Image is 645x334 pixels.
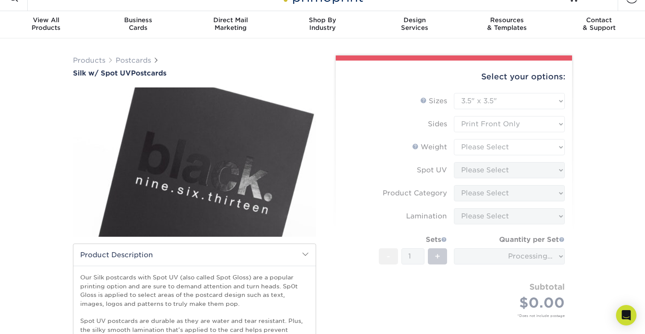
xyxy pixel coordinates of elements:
div: Open Intercom Messenger [616,305,636,325]
span: Shop By [276,16,369,24]
a: Postcards [116,56,151,64]
a: Contact& Support [553,11,645,38]
span: Business [92,16,184,24]
span: Design [369,16,461,24]
span: Contact [553,16,645,24]
h2: Product Description [73,244,316,266]
h1: Postcards [73,69,316,77]
div: Select your options: [343,61,565,93]
span: Silk w/ Spot UV [73,69,131,77]
iframe: Google Customer Reviews [2,308,73,331]
div: Cards [92,16,184,32]
a: Silk w/ Spot UVPostcards [73,69,316,77]
div: Marketing [184,16,276,32]
a: BusinessCards [92,11,184,38]
div: & Templates [461,16,553,32]
span: Resources [461,16,553,24]
a: DesignServices [369,11,461,38]
a: Resources& Templates [461,11,553,38]
div: & Support [553,16,645,32]
a: Shop ByIndustry [276,11,369,38]
div: Industry [276,16,369,32]
img: Silk w/ Spot UV 01 [73,78,316,246]
a: Direct MailMarketing [184,11,276,38]
span: Direct Mail [184,16,276,24]
div: Services [369,16,461,32]
a: Products [73,56,105,64]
